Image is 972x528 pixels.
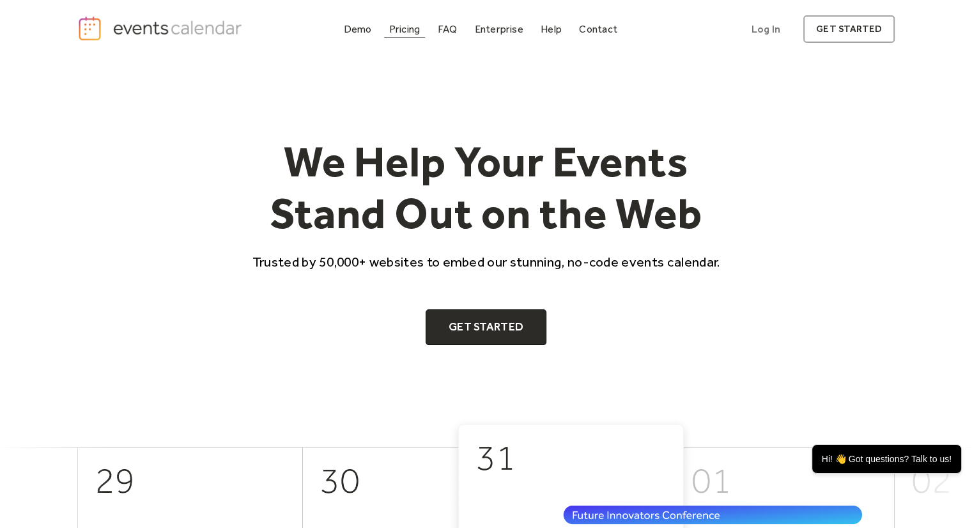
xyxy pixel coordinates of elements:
[474,26,523,33] div: Enterprise
[344,26,372,33] div: Demo
[579,26,617,33] div: Contact
[469,20,528,38] a: Enterprise
[803,15,895,43] a: get started
[49,75,114,84] div: Domain Overview
[426,309,546,345] a: Get Started
[77,15,246,42] a: home
[141,75,215,84] div: Keywords by Traffic
[536,20,567,38] a: Help
[241,136,732,240] h1: We Help Your Events Stand Out on the Web
[33,33,141,43] div: Domain: [DOMAIN_NAME]
[241,252,732,271] p: Trusted by 50,000+ websites to embed our stunning, no-code events calendar.
[20,33,31,43] img: website_grey.svg
[339,20,377,38] a: Demo
[433,20,463,38] a: FAQ
[541,26,562,33] div: Help
[20,20,31,31] img: logo_orange.svg
[36,20,63,31] div: v 4.0.25
[384,20,426,38] a: Pricing
[127,74,137,84] img: tab_keywords_by_traffic_grey.svg
[35,74,45,84] img: tab_domain_overview_orange.svg
[574,20,622,38] a: Contact
[389,26,420,33] div: Pricing
[438,26,458,33] div: FAQ
[739,15,793,43] a: Log In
